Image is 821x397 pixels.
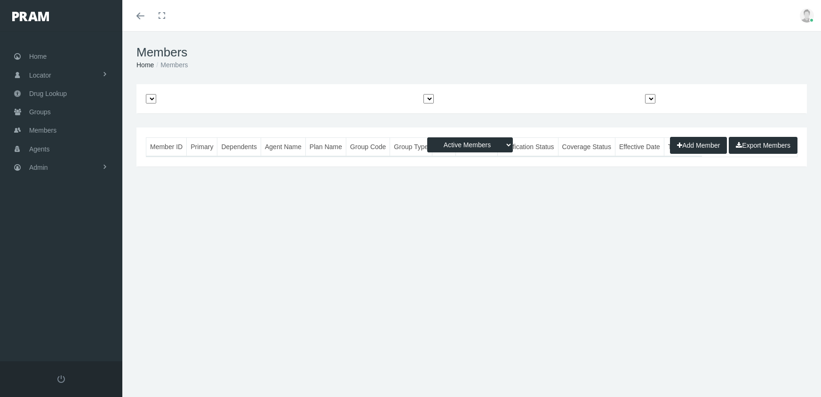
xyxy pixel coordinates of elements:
span: Drug Lookup [29,85,67,103]
th: Dependents [217,138,261,156]
img: PRAM_20_x_78.png [12,12,49,21]
img: user-placeholder.jpg [800,8,814,23]
span: Members [29,121,56,139]
th: Agent Name [261,138,305,156]
a: Home [136,61,154,69]
th: Coverage Status [558,138,615,156]
span: Groups [29,103,51,121]
th: Plan Name [305,138,346,156]
th: Verification Status [497,138,558,156]
th: Member ID [146,138,187,156]
span: Home [29,48,47,65]
span: Locator [29,66,51,84]
span: Agents [29,140,50,158]
th: Primary [187,138,217,156]
th: Group Code [346,138,390,156]
button: Add Member [670,137,727,154]
li: Members [154,60,188,70]
th: Group Type [390,138,432,156]
th: Term Date [664,138,702,156]
span: Admin [29,159,48,176]
th: Effective Date [615,138,664,156]
button: Export Members [729,137,797,154]
h1: Members [136,45,807,60]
